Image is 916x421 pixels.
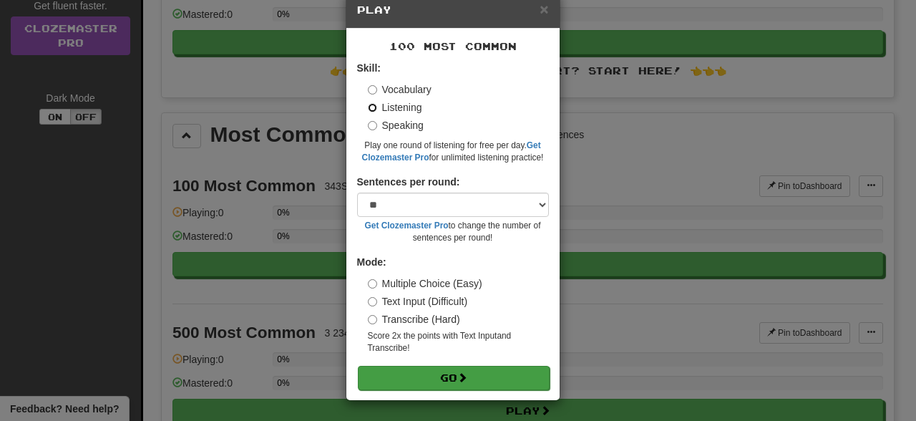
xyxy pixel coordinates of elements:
[368,294,468,309] label: Text Input (Difficult)
[357,140,549,164] small: Play one round of listening for free per day. for unlimited listening practice!
[365,221,449,231] a: Get Clozemaster Pro
[358,366,550,390] button: Go
[368,103,377,112] input: Listening
[540,1,548,17] span: ×
[368,279,377,289] input: Multiple Choice (Easy)
[540,1,548,16] button: Close
[357,175,460,189] label: Sentences per round:
[368,85,377,95] input: Vocabulary
[357,256,386,268] strong: Mode:
[368,121,377,130] input: Speaking
[389,40,517,52] span: 100 Most Common
[357,62,381,74] strong: Skill:
[368,100,422,115] label: Listening
[368,312,460,326] label: Transcribe (Hard)
[368,118,424,132] label: Speaking
[357,220,549,244] small: to change the number of sentences per round!
[368,276,482,291] label: Multiple Choice (Easy)
[368,315,377,324] input: Transcribe (Hard)
[368,297,377,306] input: Text Input (Difficult)
[368,82,432,97] label: Vocabulary
[357,3,549,17] h5: Play
[368,330,549,354] small: Score 2x the points with Text Input and Transcribe !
